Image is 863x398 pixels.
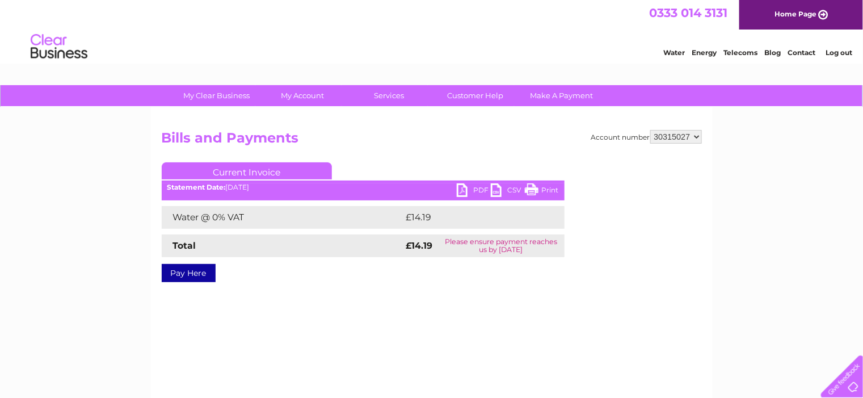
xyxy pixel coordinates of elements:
[663,48,685,57] a: Water
[788,48,815,57] a: Contact
[406,240,433,251] strong: £14.19
[162,130,702,152] h2: Bills and Payments
[764,48,781,57] a: Blog
[723,48,757,57] a: Telecoms
[164,6,700,55] div: Clear Business is a trading name of Verastar Limited (registered in [GEOGRAPHIC_DATA] No. 3667643...
[162,264,216,282] a: Pay Here
[692,48,717,57] a: Energy
[515,85,608,106] a: Make A Payment
[403,206,540,229] td: £14.19
[170,85,263,106] a: My Clear Business
[591,130,702,144] div: Account number
[162,162,332,179] a: Current Invoice
[342,85,436,106] a: Services
[525,183,559,200] a: Print
[438,234,565,257] td: Please ensure payment reaches us by [DATE]
[167,183,226,191] b: Statement Date:
[30,30,88,64] img: logo.png
[457,183,491,200] a: PDF
[256,85,350,106] a: My Account
[826,48,852,57] a: Log out
[649,6,727,20] a: 0333 014 3131
[173,240,196,251] strong: Total
[162,206,403,229] td: Water @ 0% VAT
[491,183,525,200] a: CSV
[428,85,522,106] a: Customer Help
[162,183,565,191] div: [DATE]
